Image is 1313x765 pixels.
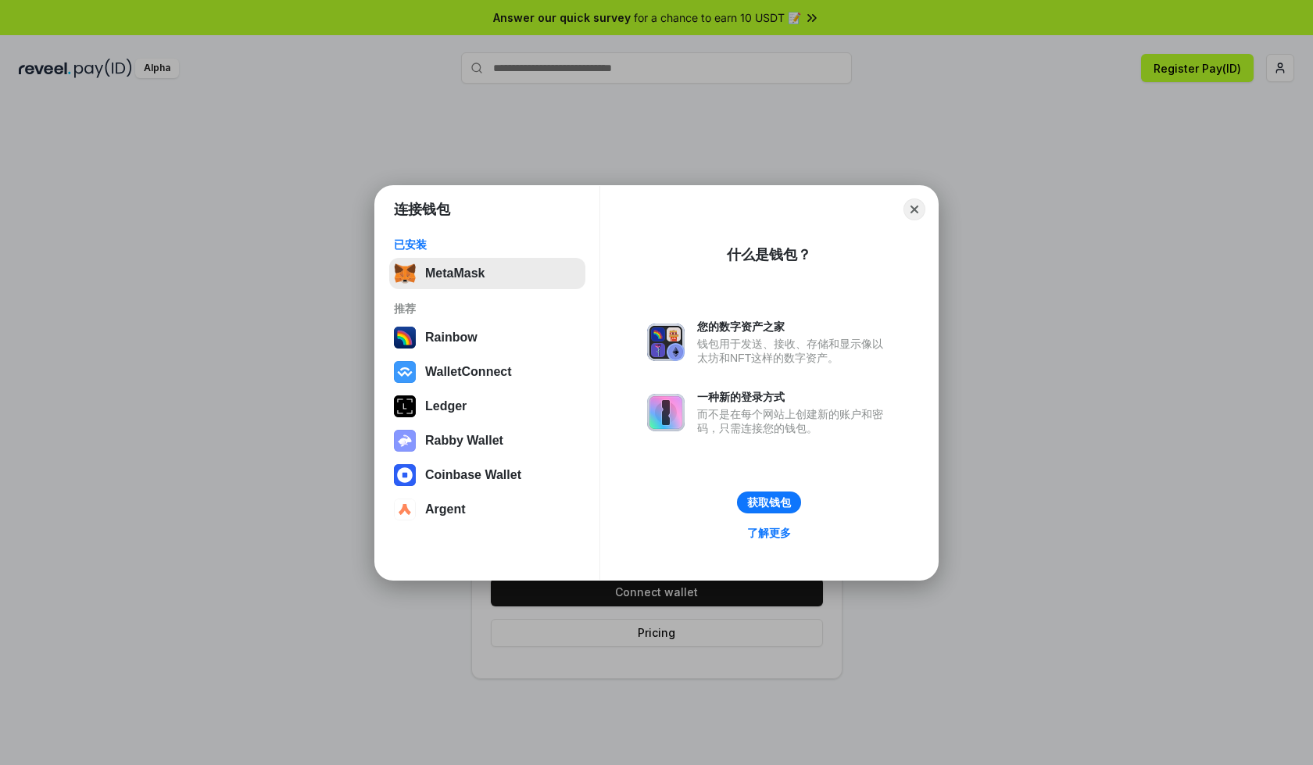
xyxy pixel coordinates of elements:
[425,399,467,413] div: Ledger
[647,394,685,431] img: svg+xml,%3Csvg%20xmlns%3D%22http%3A%2F%2Fwww.w3.org%2F2000%2Fsvg%22%20fill%3D%22none%22%20viewBox...
[394,430,416,452] img: svg+xml,%3Csvg%20xmlns%3D%22http%3A%2F%2Fwww.w3.org%2F2000%2Fsvg%22%20fill%3D%22none%22%20viewBox...
[747,526,791,540] div: 了解更多
[394,395,416,417] img: svg+xml,%3Csvg%20xmlns%3D%22http%3A%2F%2Fwww.w3.org%2F2000%2Fsvg%22%20width%3D%2228%22%20height%3...
[389,391,585,422] button: Ledger
[389,459,585,491] button: Coinbase Wallet
[697,320,891,334] div: 您的数字资产之家
[394,361,416,383] img: svg+xml,%3Csvg%20width%3D%2228%22%20height%3D%2228%22%20viewBox%3D%220%200%2028%2028%22%20fill%3D...
[425,266,485,281] div: MetaMask
[425,468,521,482] div: Coinbase Wallet
[425,331,478,345] div: Rainbow
[697,407,891,435] div: 而不是在每个网站上创建新的账户和密码，只需连接您的钱包。
[394,464,416,486] img: svg+xml,%3Csvg%20width%3D%2228%22%20height%3D%2228%22%20viewBox%3D%220%200%2028%2028%22%20fill%3D...
[697,390,891,404] div: 一种新的登录方式
[394,238,581,252] div: 已安装
[394,200,450,219] h1: 连接钱包
[727,245,811,264] div: 什么是钱包？
[425,502,466,517] div: Argent
[425,365,512,379] div: WalletConnect
[425,434,503,448] div: Rabby Wallet
[697,337,891,365] div: 钱包用于发送、接收、存储和显示像以太坊和NFT这样的数字资产。
[903,198,925,220] button: Close
[394,302,581,316] div: 推荐
[389,425,585,456] button: Rabby Wallet
[394,327,416,349] img: svg+xml,%3Csvg%20width%3D%22120%22%20height%3D%22120%22%20viewBox%3D%220%200%20120%20120%22%20fil...
[389,322,585,353] button: Rainbow
[647,324,685,361] img: svg+xml,%3Csvg%20xmlns%3D%22http%3A%2F%2Fwww.w3.org%2F2000%2Fsvg%22%20fill%3D%22none%22%20viewBox...
[737,492,801,513] button: 获取钱包
[389,356,585,388] button: WalletConnect
[394,499,416,520] img: svg+xml,%3Csvg%20width%3D%2228%22%20height%3D%2228%22%20viewBox%3D%220%200%2028%2028%22%20fill%3D...
[747,495,791,509] div: 获取钱包
[394,263,416,284] img: svg+xml,%3Csvg%20fill%3D%22none%22%20height%3D%2233%22%20viewBox%3D%220%200%2035%2033%22%20width%...
[389,494,585,525] button: Argent
[738,523,800,543] a: 了解更多
[389,258,585,289] button: MetaMask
